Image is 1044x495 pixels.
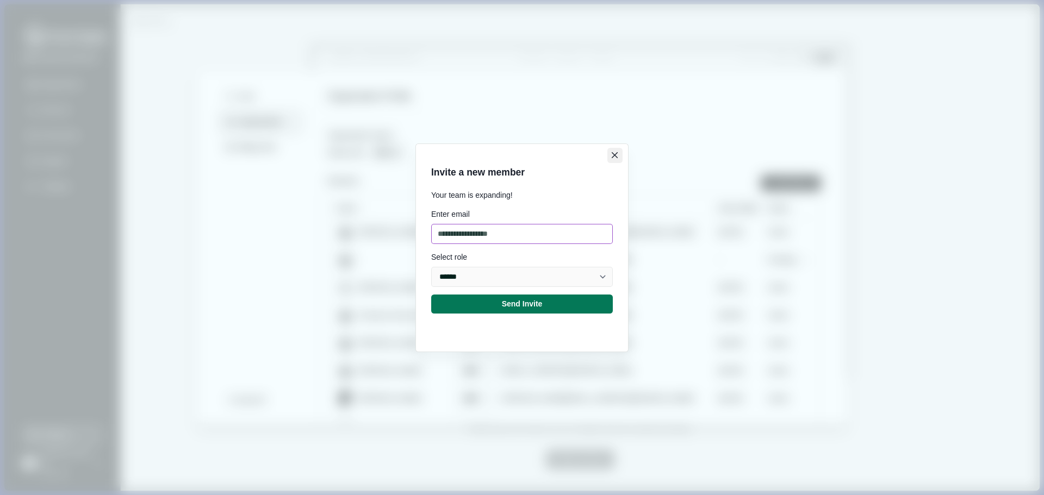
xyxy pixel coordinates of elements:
[431,295,613,314] button: Send Invite
[431,190,613,201] p: Your team is expanding!
[607,148,623,163] button: Close
[431,167,613,178] h2: Invite a new member
[431,209,613,220] div: Enter email
[431,252,613,263] div: Select role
